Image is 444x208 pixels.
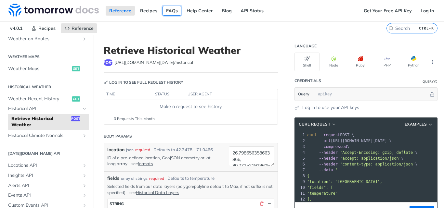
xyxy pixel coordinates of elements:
div: 11 [295,190,306,196]
span: https://api.tomorrow.io/v4/historical [114,59,193,66]
a: Reference [106,6,135,16]
a: Historical APIHide subpages for Historical API [5,104,89,114]
span: --compressed [319,144,347,149]
span: --header [319,162,338,166]
span: "temperature" [307,191,338,196]
a: Blog [218,6,235,16]
div: 12 [295,196,306,202]
a: formats [138,161,153,166]
svg: More ellipsis [430,59,436,65]
div: 5 [295,155,306,161]
a: Alerts APIShow subpages for Alerts API [5,181,89,190]
span: Recipes [38,25,56,31]
i: Information [434,80,437,83]
span: 'Accept-Encoding: gzip, deflate' [340,150,415,155]
span: ' [335,168,338,172]
button: Shell [294,53,320,71]
span: Alerts API [8,182,80,189]
span: post [71,116,80,121]
p: ID of a pre-defined location, GeoJSON geometry or lat long array - see [107,155,219,166]
div: Credentials [294,78,321,84]
a: Recipes [28,23,59,33]
a: Events APIShow subpages for Events API [5,190,89,200]
span: POST \ [307,133,354,137]
span: \ [307,150,418,155]
label: location [107,146,124,153]
a: Insights APIShow subpages for Insights API [5,171,89,180]
h1: Retrieve Historical Weather [104,44,278,56]
span: Historical API [8,105,80,112]
th: status [153,89,185,100]
span: 0 Requests This Month [114,116,155,122]
a: Help Center [183,6,216,16]
span: \ [307,156,403,161]
button: Hide [266,201,272,207]
h2: Historical Weather [5,84,89,90]
span: cURL Request [299,121,330,127]
div: Defaults to temperature [167,175,215,182]
button: Examples [402,121,436,128]
a: Recipes [137,6,161,16]
div: 9 [295,179,306,185]
div: Make a request to see history. [107,103,275,110]
textarea: 26.798656358663866, 80.7715219196055 [229,146,274,166]
button: Show subpages for Events API [82,193,87,198]
span: 'content-type: application/json' [340,162,415,166]
span: \ [307,144,349,149]
a: Locations APIShow subpages for Locations API [5,161,89,170]
span: Examples [405,121,427,127]
kbd: CTRL-K [417,25,436,31]
div: Query [423,79,434,84]
button: PHP [374,53,399,71]
a: Get Your Free API Key [360,6,415,16]
div: required [149,176,164,181]
p: Selected fields from our data layers (polygon/polyline default to Max, if not suffix is not speci... [107,183,274,195]
div: 10 [295,185,306,190]
span: Events API [8,192,80,199]
span: --header [319,156,338,161]
button: Node [321,53,346,71]
div: json [126,147,134,153]
h2: [DATE][DOMAIN_NAME] API [5,151,89,156]
button: Show subpages for Insights API [82,173,87,178]
div: 8 [295,173,306,179]
div: Log in to see full request history [104,80,183,85]
div: Defaults to 42.3478, -71.0466 [153,147,213,153]
span: post [104,59,113,66]
span: Locations API [8,162,80,169]
button: Python [401,53,426,71]
span: get [72,96,80,102]
button: Show subpages for Alerts API [82,183,87,188]
div: string [110,201,124,206]
a: Historical Data Layers [136,190,179,195]
a: Weather Recent Historyget [5,94,89,104]
div: 3 [295,144,306,150]
th: user agent [185,89,265,100]
span: get [72,66,80,71]
button: cURL Request [296,121,339,128]
span: 'accept: application/json' [340,156,401,161]
button: Delete [259,201,265,207]
input: apikey [315,88,429,101]
span: Weather Maps [8,66,70,72]
span: fields [107,175,119,182]
span: { [307,174,309,178]
a: Log in to use your API keys [302,104,359,111]
button: Show subpages for Historical Climate Normals [82,133,87,138]
button: Hide subpages for Historical API [82,106,87,111]
a: Reference [61,23,97,33]
div: 4 [295,150,306,155]
a: Log In [417,6,437,16]
span: --url [319,139,331,143]
span: Weather Recent History [8,96,70,102]
span: Weather on Routes [8,36,80,42]
button: Ruby [348,53,373,71]
div: 1 [295,132,306,138]
a: Weather Mapsget [5,64,89,74]
div: 6 [295,161,306,167]
th: time [104,89,153,100]
span: --header [319,150,338,155]
span: --data [319,168,333,172]
div: QueryInformation [423,79,437,84]
button: Hide [429,91,436,97]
